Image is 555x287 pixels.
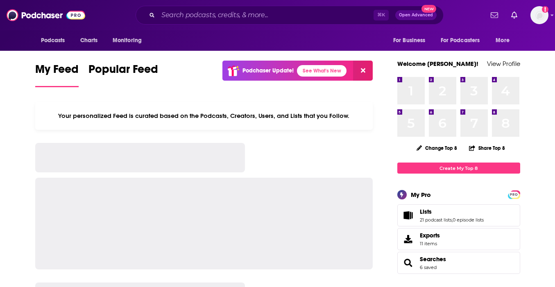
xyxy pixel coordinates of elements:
span: New [421,5,436,13]
span: Lists [420,208,432,215]
a: Popular Feed [88,62,158,87]
a: PRO [509,191,519,197]
a: 21 podcast lists [420,217,452,223]
a: My Feed [35,62,79,87]
button: Change Top 8 [412,143,462,153]
span: Exports [420,232,440,239]
a: Create My Top 8 [397,163,520,174]
span: ⌘ K [374,10,389,20]
span: For Business [393,35,426,46]
a: Charts [75,33,103,48]
button: Show profile menu [530,6,548,24]
span: Open Advanced [399,13,433,17]
span: , [452,217,453,223]
div: My Pro [411,191,431,199]
svg: Add a profile image [542,6,548,13]
button: open menu [387,33,436,48]
button: open menu [35,33,76,48]
div: Your personalized Feed is curated based on the Podcasts, Creators, Users, and Lists that you Follow. [35,102,373,130]
button: open menu [107,33,152,48]
img: Podchaser - Follow, Share and Rate Podcasts [7,7,85,23]
span: More [496,35,510,46]
span: Charts [80,35,98,46]
button: Open AdvancedNew [395,10,437,20]
span: Popular Feed [88,62,158,81]
span: Logged in as megcassidy [530,6,548,24]
span: PRO [509,192,519,198]
a: View Profile [487,60,520,68]
input: Search podcasts, credits, & more... [158,9,374,22]
a: See What's New [297,65,347,77]
a: Show notifications dropdown [508,8,521,22]
span: Monitoring [113,35,142,46]
span: Exports [400,233,417,245]
a: Searches [400,257,417,269]
a: Show notifications dropdown [487,8,501,22]
button: open menu [490,33,520,48]
span: For Podcasters [441,35,480,46]
span: My Feed [35,62,79,81]
img: User Profile [530,6,548,24]
a: Welcome [PERSON_NAME]! [397,60,478,68]
a: Searches [420,255,446,263]
a: 0 episode lists [453,217,484,223]
a: Lists [400,210,417,221]
button: open menu [435,33,492,48]
span: Searches [397,252,520,274]
span: Podcasts [41,35,65,46]
a: Lists [420,208,484,215]
span: 11 items [420,241,440,246]
div: Search podcasts, credits, & more... [136,6,444,25]
a: Exports [397,228,520,250]
a: 6 saved [420,264,437,270]
p: Podchaser Update! [242,67,294,74]
span: Lists [397,204,520,226]
button: Share Top 8 [469,140,505,156]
